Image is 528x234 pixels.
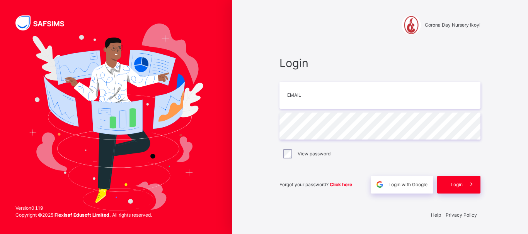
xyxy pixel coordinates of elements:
[375,180,384,189] img: google.396cfc9801f0270233282035f929180a.svg
[431,212,441,218] a: Help
[15,205,152,212] span: Version 0.1.19
[446,212,477,218] a: Privacy Policy
[15,212,152,218] span: Copyright © 2025 All rights reserved.
[298,150,330,157] label: View password
[279,55,480,71] span: Login
[451,181,463,188] span: Login
[425,22,480,29] span: Corona Day Nursery Ikoyi
[279,182,352,187] span: Forgot your password?
[55,212,111,218] strong: Flexisaf Edusoft Limited.
[29,24,203,211] img: Hero Image
[388,181,428,188] span: Login with Google
[15,15,73,30] img: SAFSIMS Logo
[330,182,352,187] a: Click here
